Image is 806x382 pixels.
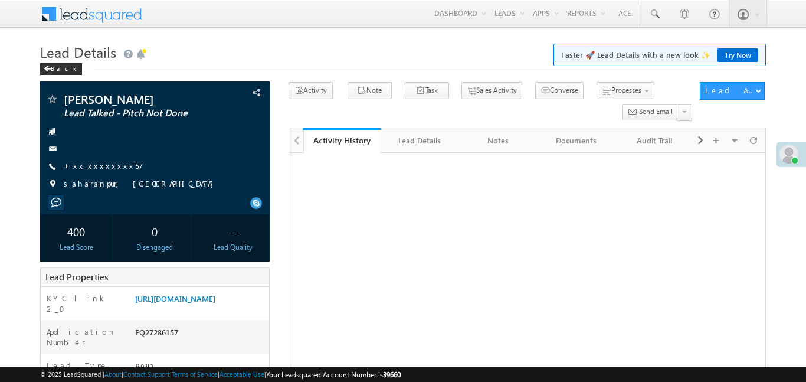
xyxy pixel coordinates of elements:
div: EQ27286157 [132,327,269,343]
button: Sales Activity [461,82,522,99]
a: Lead Details [381,128,459,153]
div: Documents [547,133,605,148]
a: Audit Trail [615,128,693,153]
a: Documents [538,128,615,153]
div: Disengaged [122,242,188,253]
div: Notes [469,133,527,148]
div: Back [40,63,82,75]
span: Lead Properties [45,271,108,283]
button: Converse [535,82,584,99]
button: Task [405,82,449,99]
div: Lead Quality [200,242,266,253]
span: [PERSON_NAME] [64,93,205,105]
span: Your Leadsquared Account Number is [266,370,401,379]
button: Send Email [622,104,678,121]
button: Note [348,82,392,99]
span: Faster 🚀 Lead Details with a new look ✨ [561,49,758,61]
div: -- [200,220,266,242]
span: Processes [611,86,641,94]
a: Acceptable Use [219,370,264,378]
a: Activity History [303,128,381,153]
a: Terms of Service [172,370,218,378]
button: Processes [597,82,654,99]
span: 39660 [383,370,401,379]
span: saharanpur, [GEOGRAPHIC_DATA] [64,178,219,190]
label: Application Number [47,327,123,348]
div: Lead Details [391,133,448,148]
span: Lead Talked - Pitch Not Done [64,107,205,119]
a: +xx-xxxxxxxx57 [64,161,143,171]
a: Back [40,63,88,73]
a: Notes [460,128,538,153]
label: Lead Type [47,360,108,371]
a: About [104,370,122,378]
div: 0 [122,220,188,242]
label: KYC link 2_0 [47,293,123,314]
div: 400 [43,220,109,242]
button: Lead Actions [700,82,765,100]
button: Activity [289,82,333,99]
div: Lead Score [43,242,109,253]
span: © 2025 LeadSquared | | | | | [40,369,401,380]
div: Activity History [312,135,372,146]
span: Send Email [639,106,673,117]
span: Lead Details [40,43,116,61]
div: Lead Actions [705,85,755,96]
div: PAID [132,360,269,377]
a: Contact Support [123,370,170,378]
a: Try Now [717,48,758,62]
a: [URL][DOMAIN_NAME] [135,293,215,303]
div: Audit Trail [625,133,683,148]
